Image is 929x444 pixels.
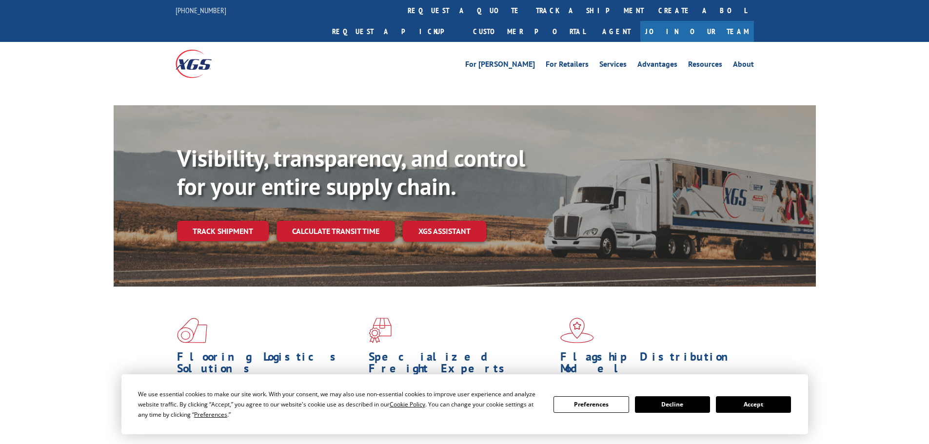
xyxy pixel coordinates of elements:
[177,221,269,241] a: Track shipment
[194,410,227,419] span: Preferences
[177,143,525,201] b: Visibility, transparency, and control for your entire supply chain.
[121,374,808,434] div: Cookie Consent Prompt
[716,396,791,413] button: Accept
[553,396,629,413] button: Preferences
[177,351,361,379] h1: Flooring Logistics Solutions
[465,60,535,71] a: For [PERSON_NAME]
[599,60,627,71] a: Services
[177,318,207,343] img: xgs-icon-total-supply-chain-intelligence-red
[369,351,553,379] h1: Specialized Freight Experts
[560,351,745,379] h1: Flagship Distribution Model
[635,396,710,413] button: Decline
[593,21,640,42] a: Agent
[560,318,594,343] img: xgs-icon-flagship-distribution-model-red
[277,221,395,242] a: Calculate transit time
[390,400,425,408] span: Cookie Policy
[369,318,392,343] img: xgs-icon-focused-on-flooring-red
[138,389,542,420] div: We use essential cookies to make our site work. With your consent, we may also use non-essential ...
[403,221,486,242] a: XGS ASSISTANT
[733,60,754,71] a: About
[637,60,677,71] a: Advantages
[176,5,226,15] a: [PHONE_NUMBER]
[546,60,589,71] a: For Retailers
[466,21,593,42] a: Customer Portal
[325,21,466,42] a: Request a pickup
[640,21,754,42] a: Join Our Team
[688,60,722,71] a: Resources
